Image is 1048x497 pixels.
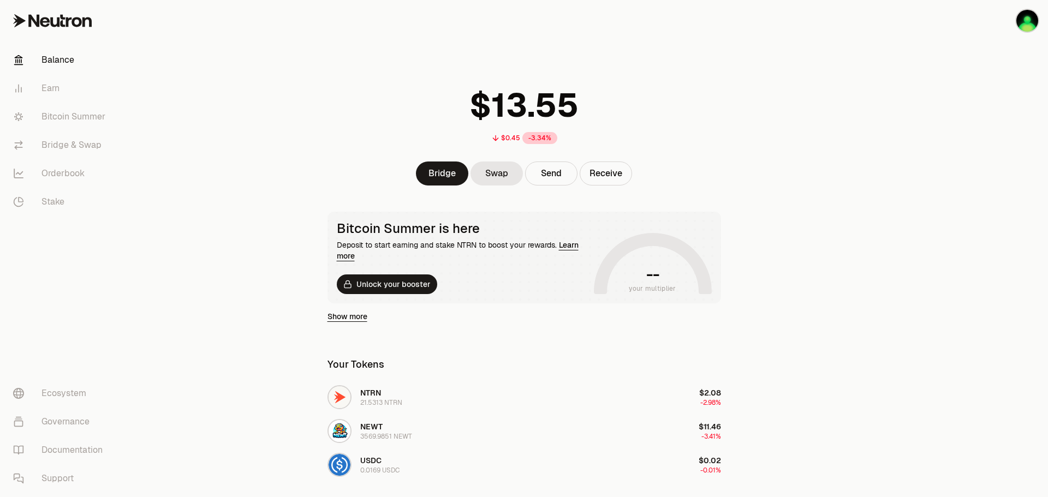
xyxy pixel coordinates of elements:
[360,398,402,407] div: 21.5313 NTRN
[4,46,118,74] a: Balance
[4,188,118,216] a: Stake
[501,134,520,142] div: $0.45
[337,221,589,236] div: Bitcoin Summer is here
[699,388,721,398] span: $2.08
[646,266,659,283] h1: --
[329,386,350,408] img: NTRN Logo
[416,161,468,185] a: Bridge
[629,283,676,294] span: your multiplier
[4,131,118,159] a: Bridge & Swap
[329,420,350,442] img: NEWT Logo
[329,454,350,476] img: USDC Logo
[4,74,118,103] a: Earn
[522,132,557,144] div: -3.34%
[321,415,728,447] button: NEWT LogoNEWT3569.9851 NEWT$11.46-3.41%
[4,464,118,493] a: Support
[4,159,118,188] a: Orderbook
[360,422,383,432] span: NEWT
[321,381,728,414] button: NTRN LogoNTRN21.5313 NTRN$2.08-2.98%
[337,239,589,261] div: Deposit to start earning and stake NTRN to boost your rewards.
[1016,10,1038,32] img: SoopaFly
[321,448,728,481] button: USDC LogoUSDC0.0169 USDC$0.02-0.01%
[4,436,118,464] a: Documentation
[360,388,381,398] span: NTRN
[699,456,721,465] span: $0.02
[700,398,721,407] span: -2.98%
[4,103,118,131] a: Bitcoin Summer
[700,466,721,475] span: -0.01%
[360,432,412,441] div: 3569.9851 NEWT
[4,408,118,436] a: Governance
[701,432,721,441] span: -3.41%
[580,161,632,185] button: Receive
[4,379,118,408] a: Ecosystem
[337,274,437,294] button: Unlock your booster
[360,466,400,475] div: 0.0169 USDC
[327,357,384,372] div: Your Tokens
[699,422,721,432] span: $11.46
[525,161,577,185] button: Send
[327,311,367,322] a: Show more
[360,456,382,465] span: USDC
[471,161,523,185] a: Swap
